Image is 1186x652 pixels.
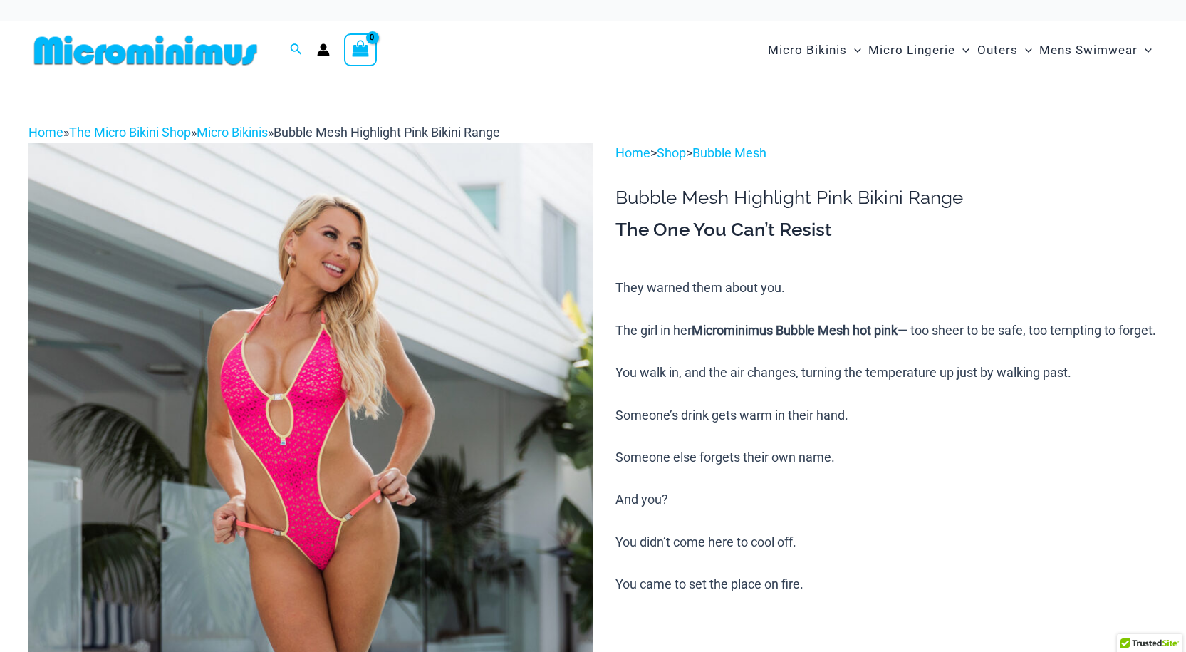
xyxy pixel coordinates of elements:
[692,145,766,160] a: Bubble Mesh
[868,32,955,68] span: Micro Lingerie
[290,41,303,59] a: Search icon link
[28,34,263,66] img: MM SHOP LOGO FLAT
[344,33,377,66] a: View Shopping Cart, empty
[197,125,268,140] a: Micro Bikinis
[692,323,898,338] b: Microminimus Bubble Mesh hot pink
[615,218,1158,242] h3: The One You Can’t Resist
[865,29,973,72] a: Micro LingerieMenu ToggleMenu Toggle
[28,125,63,140] a: Home
[28,125,500,140] span: » » »
[847,32,861,68] span: Menu Toggle
[615,187,1158,209] h1: Bubble Mesh Highlight Pink Bikini Range
[1138,32,1152,68] span: Menu Toggle
[977,32,1018,68] span: Outers
[615,143,1158,164] p: > >
[657,145,686,160] a: Shop
[317,43,330,56] a: Account icon link
[69,125,191,140] a: The Micro Bikini Shop
[615,145,650,160] a: Home
[974,29,1036,72] a: OutersMenu ToggleMenu Toggle
[615,277,1158,595] p: They warned them about you. The girl in her — too sheer to be safe, too tempting to forget. You w...
[762,26,1158,74] nav: Site Navigation
[1018,32,1032,68] span: Menu Toggle
[955,32,969,68] span: Menu Toggle
[1039,32,1138,68] span: Mens Swimwear
[768,32,847,68] span: Micro Bikinis
[274,125,500,140] span: Bubble Mesh Highlight Pink Bikini Range
[764,29,865,72] a: Micro BikinisMenu ToggleMenu Toggle
[1036,29,1155,72] a: Mens SwimwearMenu ToggleMenu Toggle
